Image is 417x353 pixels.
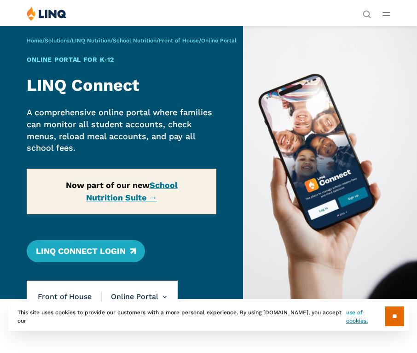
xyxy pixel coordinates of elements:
[382,9,390,19] button: Open Main Menu
[27,37,237,44] span: / / / / /
[201,37,237,44] span: Online Portal
[27,6,67,21] img: LINQ | K‑12 Software
[159,37,199,44] a: Front of House
[27,76,139,95] strong: LINQ Connect
[113,37,156,44] a: School Nutrition
[45,37,69,44] a: Solutions
[363,9,371,18] button: Open Search Bar
[8,302,409,331] div: This site uses cookies to provide our customers with a more personal experience. By using [DOMAIN...
[72,37,110,44] a: LINQ Nutrition
[27,37,42,44] a: Home
[363,6,371,18] nav: Utility Navigation
[27,55,216,65] h1: Online Portal for K‑12
[38,292,102,302] span: Front of House
[66,180,178,202] strong: Now part of our new
[27,240,145,262] a: LINQ Connect Login
[102,281,167,313] li: Online Portal
[346,308,385,325] a: use of cookies.
[27,106,216,154] p: A comprehensive online portal where families can monitor all student accounts, check menus, reloa...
